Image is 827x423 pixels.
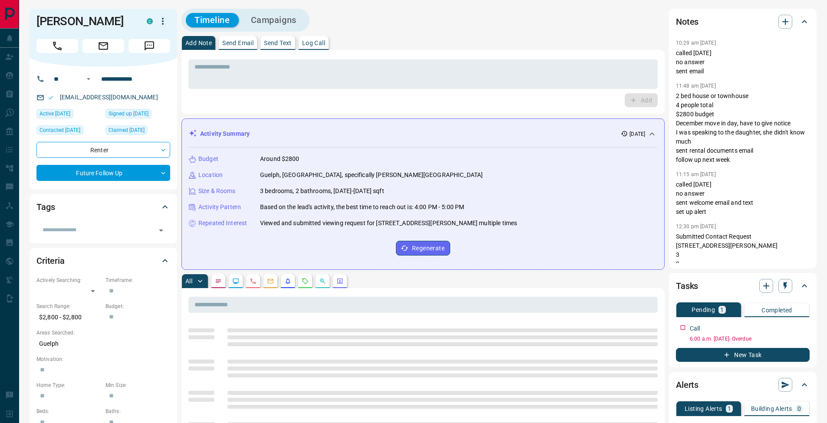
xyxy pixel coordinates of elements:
span: Claimed [DATE] [109,126,145,134]
p: Motivation: [36,355,170,363]
h2: Tasks [676,279,698,293]
div: Sat Aug 30 2025 [105,109,170,121]
div: Notes [676,11,810,32]
button: Timeline [186,13,239,27]
p: 1 [720,307,724,313]
div: Tasks [676,275,810,296]
p: Location [198,171,223,180]
p: 10:29 am [DATE] [676,40,716,46]
button: Regenerate [396,241,450,256]
svg: Lead Browsing Activity [232,278,239,285]
a: [EMAIL_ADDRESS][DOMAIN_NAME] [60,94,158,101]
div: Future Follow Up [36,165,170,181]
div: Criteria [36,250,170,271]
p: Send Text [264,40,292,46]
p: Budget: [105,302,170,310]
p: Budget [198,154,218,164]
svg: Emails [267,278,274,285]
p: All [185,278,192,284]
p: 11:48 am [DATE] [676,83,716,89]
span: Contacted [DATE] [40,126,80,134]
svg: Notes [215,278,222,285]
p: Log Call [302,40,325,46]
div: Alerts [676,374,810,395]
span: Active [DATE] [40,109,70,118]
div: Activity Summary[DATE] [189,126,657,142]
h2: Tags [36,200,55,214]
svg: Requests [302,278,309,285]
p: Search Range: [36,302,101,310]
p: called [DATE] no answer sent email [676,49,810,76]
p: Based on the lead's activity, the best time to reach out is: 4:00 PM - 5:00 PM [260,203,464,212]
p: Send Email [222,40,254,46]
h1: [PERSON_NAME] [36,14,134,28]
h2: Criteria [36,254,65,268]
p: Viewed and submitted viewing request for [STREET_ADDRESS][PERSON_NAME] multiple times [260,219,517,228]
p: Areas Searched: [36,329,170,337]
h2: Alerts [676,378,699,392]
button: Open [83,74,94,84]
span: Email [82,39,124,53]
p: Around $2800 [260,154,300,164]
p: 1 [728,406,731,412]
div: Sat Aug 30 2025 [36,109,101,121]
svg: Opportunities [319,278,326,285]
p: $2,800 - $2,800 [36,310,101,325]
p: Min Size: [105,381,170,389]
p: Listing Alerts [685,406,722,412]
p: Activity Summary [200,129,250,138]
span: Call [36,39,78,53]
p: 6:00 a.m. [DATE] - Overdue [690,335,810,343]
p: Pending [692,307,715,313]
p: 11:15 am [DATE] [676,171,716,177]
p: Activity Pattern [198,203,241,212]
p: called [DATE] no answer sent welcome email and text set up alert [676,180,810,216]
p: Home Type: [36,381,101,389]
p: 0 [797,406,801,412]
div: Renter [36,142,170,158]
svg: Calls [250,278,257,285]
p: Repeated Interest [198,219,247,228]
p: 12:30 pm [DATE] [676,223,716,230]
div: Tags [36,197,170,217]
div: Sat Aug 30 2025 [105,125,170,138]
span: Signed up [DATE] [109,109,148,118]
span: Message [128,39,170,53]
p: Guelph, [GEOGRAPHIC_DATA], specifically [PERSON_NAME][GEOGRAPHIC_DATA] [260,171,483,180]
p: Submitted Contact Request [STREET_ADDRESS][PERSON_NAME] 3 2 [DATE] - [DATE] sqft $2,800 X12366872... [676,232,810,360]
p: Call [690,324,700,333]
p: Building Alerts [751,406,792,412]
h2: Notes [676,15,699,29]
div: condos.ca [147,18,153,24]
button: Campaigns [242,13,305,27]
svg: Listing Alerts [284,278,291,285]
button: New Task [676,348,810,362]
p: Add Note [185,40,212,46]
svg: Email Valid [48,95,54,101]
p: [DATE] [629,130,645,138]
p: 3 bedrooms, 2 bathrooms, [DATE]-[DATE] sqft [260,187,384,196]
p: Baths: [105,407,170,415]
p: Actively Searching: [36,276,101,284]
p: Timeframe: [105,276,170,284]
p: Size & Rooms [198,187,236,196]
p: 2 bed house or townhouse 4 people total $2800 budget December move in day, have to give notice I ... [676,92,810,164]
p: Guelph [36,337,170,351]
svg: Agent Actions [336,278,343,285]
div: Tue Sep 09 2025 [36,125,101,138]
p: Beds: [36,407,101,415]
p: Completed [761,307,792,313]
button: Open [155,224,167,236]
